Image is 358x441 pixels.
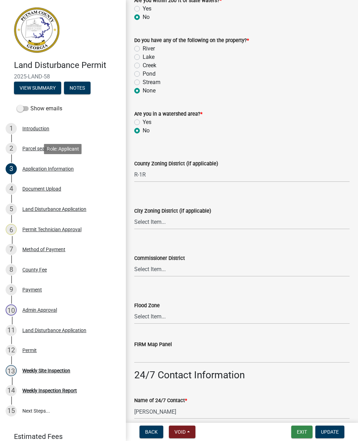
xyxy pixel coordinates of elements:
[315,426,344,438] button: Update
[6,143,17,154] div: 2
[22,146,52,151] div: Parcel search
[14,82,61,94] button: View Summary
[143,5,151,13] label: Yes
[22,207,86,212] div: Land Disturbance Application
[22,186,61,191] div: Document Upload
[143,61,156,70] label: Creek
[134,369,350,381] h3: 24/7 Contact Information
[143,44,155,53] label: River
[6,405,17,416] div: 15
[22,388,77,393] div: Weekly Inspection Report
[14,73,112,80] span: 2025-LAND-58
[134,112,202,117] label: Are you in a watershed area?
[6,204,17,215] div: 5
[22,348,37,353] div: Permit
[134,209,211,214] label: City Zoning District (if applicable)
[22,126,49,131] div: Introduction
[139,426,163,438] button: Back
[143,53,155,61] label: Lake
[6,365,17,376] div: 13
[143,78,160,87] label: Stream
[22,247,65,252] div: Method of Payment
[143,70,156,78] label: Pond
[134,342,172,347] label: FIRM Map Panel
[14,60,120,70] h4: Land Disturbance Permit
[6,304,17,316] div: 10
[174,429,186,435] span: Void
[22,368,70,373] div: Weekly Site Inspection
[64,82,91,94] button: Notes
[143,13,150,21] label: No
[143,118,151,126] label: Yes
[169,426,195,438] button: Void
[14,85,61,91] wm-modal-confirm: Summary
[143,87,156,95] label: None
[134,256,185,261] label: Commissioner District
[22,227,81,232] div: Permit Technician Approval
[134,38,249,43] label: Do you have any of the following on the property?
[134,161,218,166] label: County Zoning District (if applicable)
[6,325,17,336] div: 11
[22,328,86,333] div: Land Disturbance Application
[44,144,82,154] div: Role: Applicant
[143,126,150,135] label: No
[134,303,160,308] label: Flood Zone
[17,104,62,113] label: Show emails
[6,284,17,295] div: 9
[6,345,17,356] div: 12
[134,398,187,403] label: Name of 24/7 Contact
[14,7,59,53] img: Putnam County, Georgia
[6,244,17,255] div: 7
[291,426,313,438] button: Exit
[22,166,74,171] div: Application Information
[22,308,57,312] div: Admin Approval
[64,85,91,91] wm-modal-confirm: Notes
[6,264,17,275] div: 8
[6,123,17,134] div: 1
[22,267,47,272] div: County Fee
[321,429,339,435] span: Update
[6,163,17,174] div: 3
[22,287,42,292] div: Payment
[6,183,17,194] div: 4
[145,429,158,435] span: Back
[6,385,17,396] div: 14
[6,224,17,235] div: 6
